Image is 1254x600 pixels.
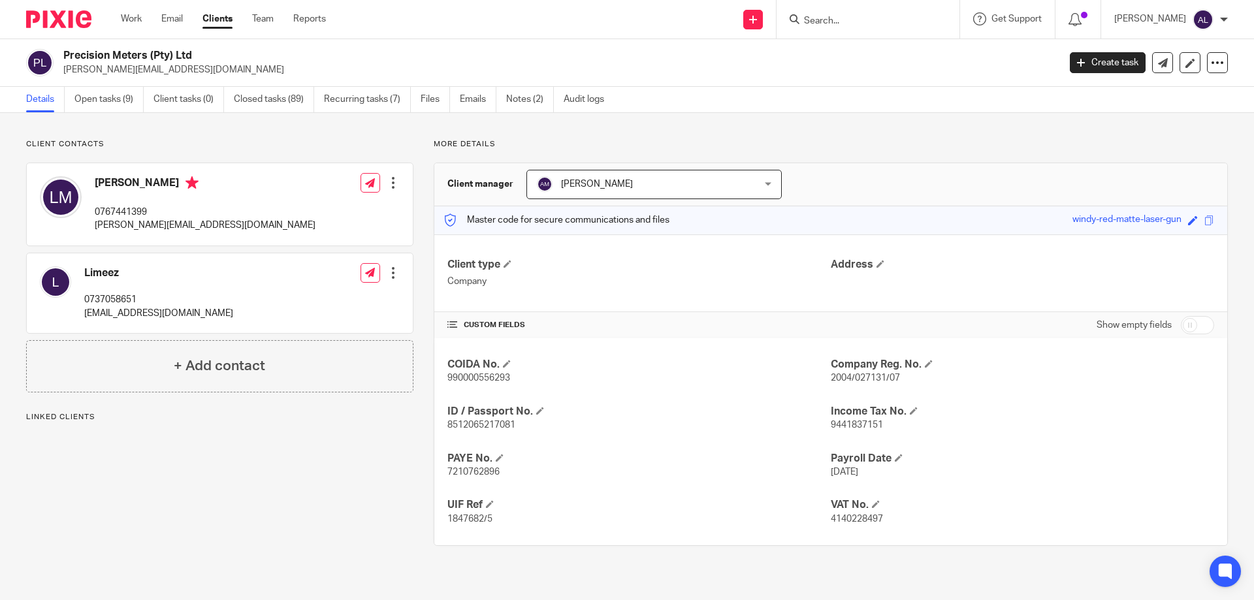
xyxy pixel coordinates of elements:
p: 0737058651 [84,293,233,306]
p: Client contacts [26,139,413,150]
h4: Payroll Date [831,452,1214,466]
img: svg%3E [537,176,553,192]
img: svg%3E [40,176,82,218]
a: Closed tasks (89) [234,87,314,112]
p: More details [434,139,1228,150]
a: Recurring tasks (7) [324,87,411,112]
span: 4140228497 [831,514,883,524]
a: Email [161,12,183,25]
img: svg%3E [26,49,54,76]
p: Company [447,275,831,288]
span: 7210762896 [447,467,500,477]
h3: Client manager [447,178,513,191]
h4: VAT No. [831,498,1214,512]
h4: + Add contact [174,356,265,376]
a: Details [26,87,65,112]
h4: ID / Passport No. [447,405,831,418]
h4: Income Tax No. [831,405,1214,418]
a: Audit logs [564,87,614,112]
h4: UIF Ref [447,498,831,512]
h4: Address [831,258,1214,272]
a: Clients [202,12,233,25]
p: [EMAIL_ADDRESS][DOMAIN_NAME] [84,307,233,320]
h4: Company Reg. No. [831,358,1214,371]
p: [PERSON_NAME][EMAIL_ADDRESS][DOMAIN_NAME] [95,219,315,232]
a: Work [121,12,142,25]
h4: PAYE No. [447,452,831,466]
a: Team [252,12,274,25]
a: Open tasks (9) [74,87,144,112]
input: Search [803,16,920,27]
span: [PERSON_NAME] [561,180,633,189]
p: Linked clients [26,412,413,422]
h4: COIDA No. [447,358,831,371]
a: Emails [460,87,496,112]
img: Pixie [26,10,91,28]
span: 990000556293 [447,373,510,383]
h4: Client type [447,258,831,272]
span: 8512065217081 [447,420,515,430]
h4: Limeez [84,266,233,280]
label: Show empty fields [1097,319,1172,332]
span: 1847682/5 [447,514,492,524]
i: Primary [185,176,199,189]
span: 9441837151 [831,420,883,430]
img: svg%3E [1193,9,1214,30]
span: [DATE] [831,467,858,477]
span: Get Support [991,14,1042,24]
img: svg%3E [40,266,71,298]
a: Files [421,87,450,112]
p: 0767441399 [95,206,315,219]
p: Master code for secure communications and files [444,213,669,227]
a: Create task [1070,52,1146,73]
p: [PERSON_NAME] [1114,12,1186,25]
h4: CUSTOM FIELDS [447,320,831,330]
p: [PERSON_NAME][EMAIL_ADDRESS][DOMAIN_NAME] [63,63,1050,76]
a: Client tasks (0) [153,87,224,112]
span: 2004/027131/07 [831,373,900,383]
a: Notes (2) [506,87,554,112]
h2: Precision Meters (Pty) Ltd [63,49,853,63]
div: windy-red-matte-laser-gun [1072,213,1182,228]
h4: [PERSON_NAME] [95,176,315,193]
a: Reports [293,12,326,25]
